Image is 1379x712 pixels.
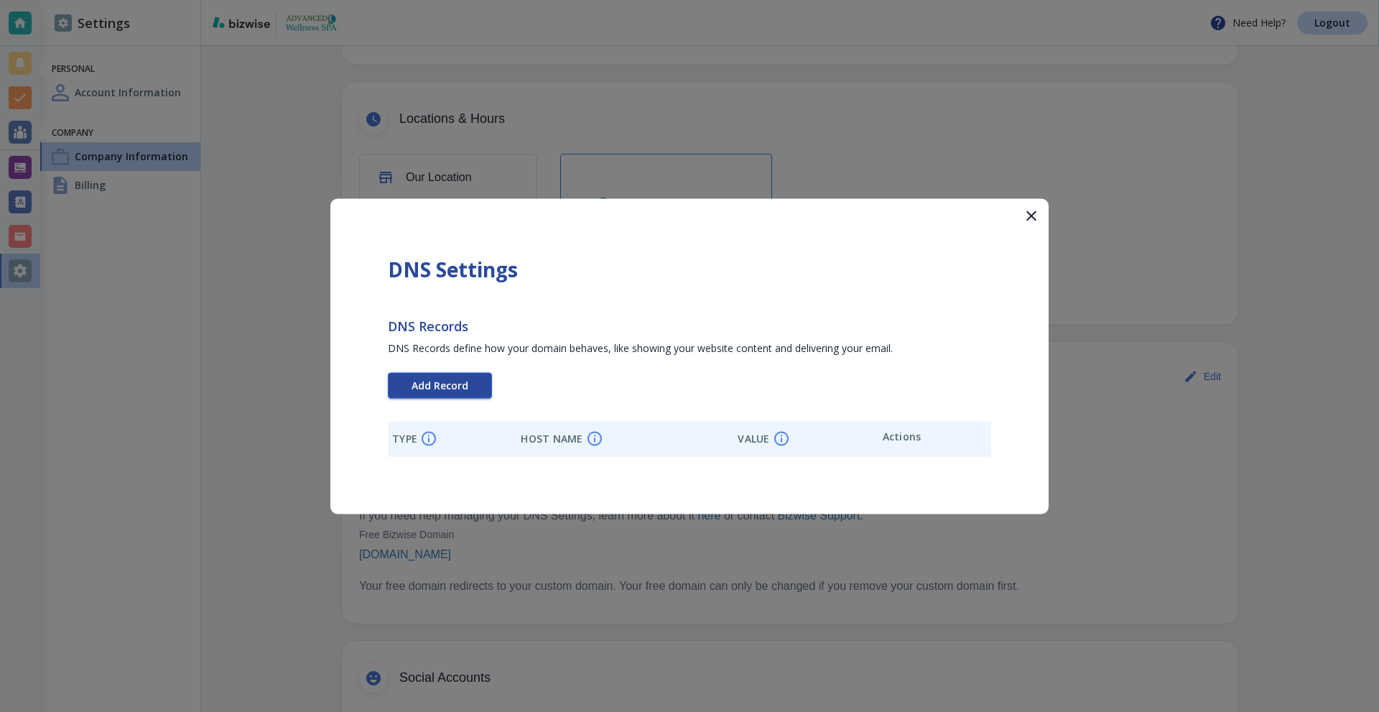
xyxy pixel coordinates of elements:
[738,432,769,445] h4: VALUE
[392,432,417,445] h4: TYPE
[388,255,518,282] strong: DNS Settings
[388,341,893,354] span: DNS Records define how your domain behaves, like showing your website content and delivering your...
[883,430,921,443] h4: Actions
[521,432,582,445] h4: HOST NAME
[412,380,468,390] span: Add Record
[388,316,991,335] h2: DNS Records
[388,372,492,398] button: Add Record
